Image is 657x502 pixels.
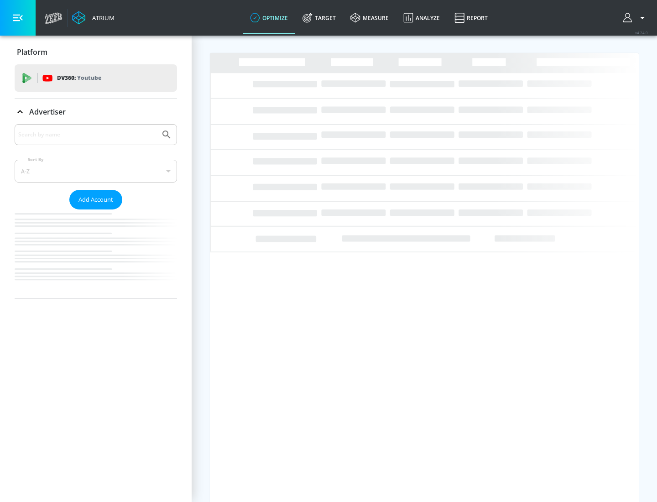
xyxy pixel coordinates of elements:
[15,209,177,298] nav: list of Advertiser
[89,14,115,22] div: Atrium
[15,64,177,92] div: DV360: Youtube
[18,129,156,141] input: Search by name
[26,157,46,162] label: Sort By
[57,73,101,83] p: DV360:
[635,30,648,35] span: v 4.24.0
[17,47,47,57] p: Platform
[77,73,101,83] p: Youtube
[29,107,66,117] p: Advertiser
[78,194,113,205] span: Add Account
[343,1,396,34] a: measure
[447,1,495,34] a: Report
[243,1,295,34] a: optimize
[69,190,122,209] button: Add Account
[15,160,177,183] div: A-Z
[15,99,177,125] div: Advertiser
[396,1,447,34] a: Analyze
[15,39,177,65] div: Platform
[15,124,177,298] div: Advertiser
[72,11,115,25] a: Atrium
[295,1,343,34] a: Target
